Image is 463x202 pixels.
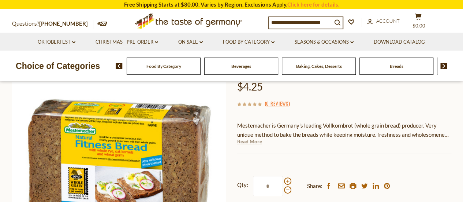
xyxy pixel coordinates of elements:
[237,180,248,190] strong: Qty:
[38,38,75,46] a: Oktoberfest
[237,138,262,145] a: Read More
[407,13,429,32] button: $0.00
[178,38,203,46] a: On Sale
[374,38,425,46] a: Download Catalog
[223,38,275,46] a: Food By Category
[237,121,451,139] p: Mestemacher is Germany's leading Vollkornbrot (whole grain bread) producer. Very unique method to...
[264,100,290,107] span: ( )
[296,63,342,69] a: Baking, Cakes, Desserts
[307,181,322,191] span: Share:
[376,18,400,24] span: Account
[412,23,425,29] span: $0.00
[39,20,88,27] a: [PHONE_NUMBER]
[390,63,403,69] a: Breads
[237,80,263,93] span: $4.25
[253,176,283,196] input: Qty:
[266,100,288,108] a: 0 Reviews
[287,1,339,8] a: Click here for details.
[116,63,123,69] img: previous arrow
[146,63,181,69] a: Food By Category
[295,38,354,46] a: Seasons & Occasions
[367,17,400,25] a: Account
[231,63,251,69] a: Beverages
[12,19,93,29] p: Questions?
[96,38,158,46] a: Christmas - PRE-ORDER
[440,63,447,69] img: next arrow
